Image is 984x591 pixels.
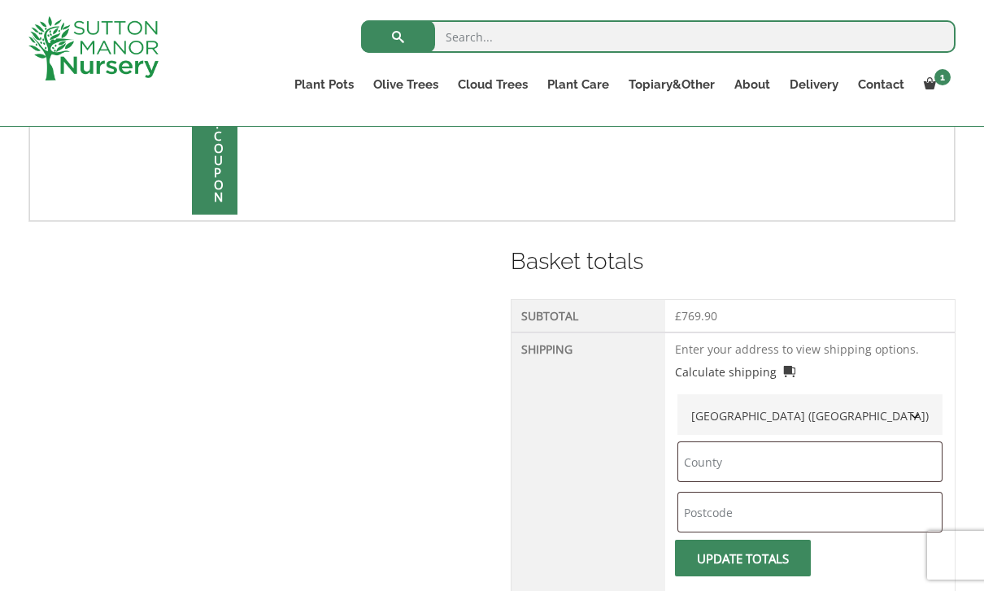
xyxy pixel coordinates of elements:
button: Update totals [675,540,811,576]
a: Topiary&Other [619,73,725,96]
span: 1 [934,69,951,85]
span: £ [675,308,681,324]
span: United Kingdom (UK) [686,402,934,429]
input: Postcode [677,492,943,532]
a: Olive Trees [364,73,448,96]
a: Delivery [780,73,848,96]
input: County [677,441,943,482]
a: Contact [848,73,914,96]
a: Cloud Trees [448,73,538,96]
a: Calculate shipping [675,363,795,380]
a: 1 [914,73,956,96]
img: logo [28,16,159,80]
a: About [725,73,780,96]
th: Subtotal [512,300,665,332]
bdi: 769.90 [675,308,717,324]
h2: Basket totals [511,245,956,279]
span: United Kingdom (UK) [677,394,943,435]
input: Apply coupon [192,56,237,215]
input: Search... [361,20,956,53]
a: Plant Pots [285,73,364,96]
a: Plant Care [538,73,619,96]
